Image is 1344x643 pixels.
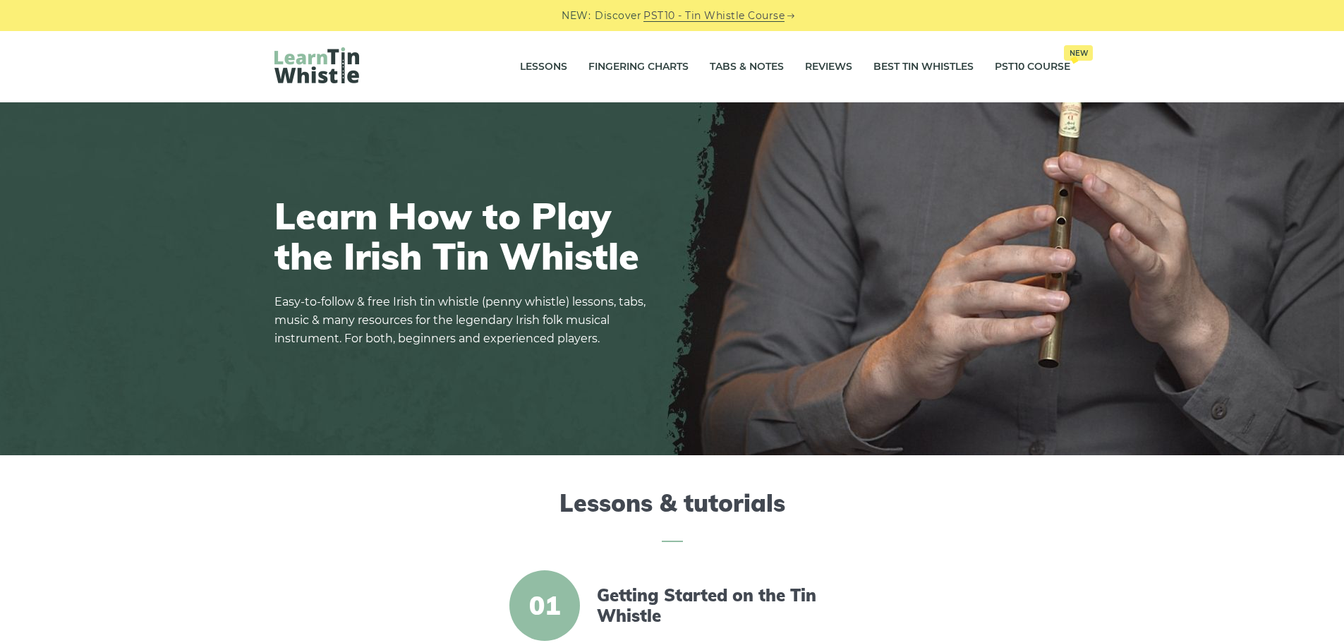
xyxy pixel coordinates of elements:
a: Getting Started on the Tin Whistle [597,585,840,626]
a: Fingering Charts [588,49,689,85]
h1: Learn How to Play the Irish Tin Whistle [274,196,655,276]
a: Reviews [805,49,852,85]
span: New [1064,45,1093,61]
h2: Lessons & tutorials [274,489,1070,542]
a: Lessons [520,49,567,85]
a: PST10 CourseNew [995,49,1070,85]
span: 01 [509,570,580,641]
img: LearnTinWhistle.com [274,47,359,83]
a: Best Tin Whistles [873,49,974,85]
a: Tabs & Notes [710,49,784,85]
p: Easy-to-follow & free Irish tin whistle (penny whistle) lessons, tabs, music & many resources for... [274,293,655,348]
